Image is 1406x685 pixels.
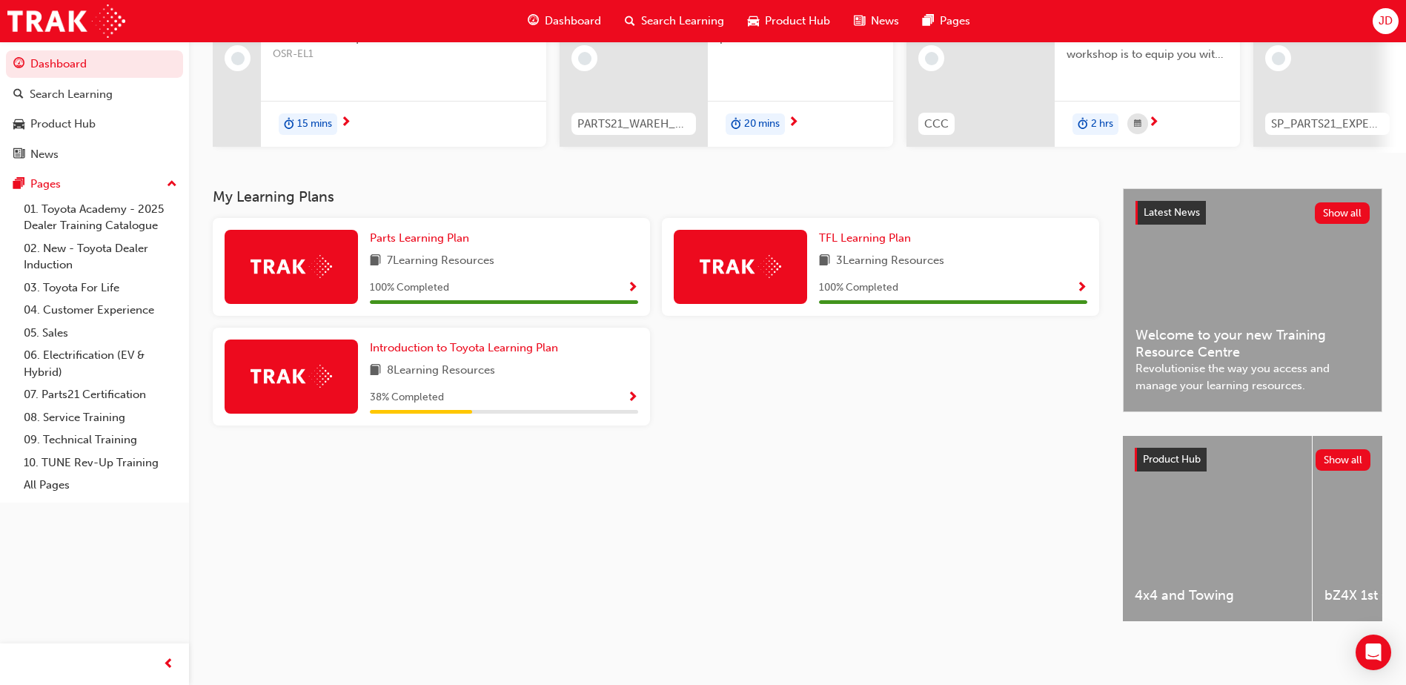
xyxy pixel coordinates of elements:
span: SP_PARTS21_EXPERTP1_1223_EL [1271,116,1384,133]
span: duration-icon [731,115,741,134]
span: guage-icon [528,12,539,30]
h3: My Learning Plans [213,188,1099,205]
span: JD [1379,13,1393,30]
span: news-icon [854,12,865,30]
a: pages-iconPages [911,6,982,36]
span: news-icon [13,148,24,162]
img: Trak [251,365,332,388]
span: book-icon [370,362,381,380]
span: 20 mins [744,116,780,133]
a: 01. Toyota Academy - 2025 Dealer Training Catalogue [18,198,183,237]
a: Product Hub [6,110,183,138]
a: Product HubShow all [1135,448,1370,471]
a: Dashboard [6,50,183,78]
a: 4x4 and Towing [1123,436,1312,621]
span: Parts Learning Plan [370,231,469,245]
span: Show Progress [627,282,638,295]
button: Show Progress [1076,279,1087,297]
img: Trak [251,255,332,278]
span: TFL Learning Plan [819,231,911,245]
a: 08. Service Training [18,406,183,429]
a: 10. TUNE Rev-Up Training [18,451,183,474]
button: Show Progress [627,388,638,407]
div: Open Intercom Messenger [1356,635,1391,670]
span: learningRecordVerb_NONE-icon [1272,52,1285,65]
span: duration-icon [1078,115,1088,134]
span: 100 % Completed [370,279,449,297]
a: Introduction to Toyota Learning Plan [370,340,564,357]
a: 04. Customer Experience [18,299,183,322]
span: next-icon [1148,116,1159,130]
a: 03. Toyota For Life [18,277,183,300]
a: TFL Learning Plan [819,230,917,247]
span: 38 % Completed [370,389,444,406]
span: Introduction to Toyota Learning Plan [370,341,558,354]
a: 07. Parts21 Certification [18,383,183,406]
div: News [30,146,59,163]
span: CCC [924,116,949,133]
span: duration-icon [284,115,294,134]
span: Dashboard [545,13,601,30]
span: 7 Learning Resources [387,252,494,271]
span: up-icon [167,175,177,194]
button: Pages [6,171,183,198]
span: pages-icon [923,12,934,30]
span: next-icon [788,116,799,130]
a: 06. Electrification (EV & Hybrid) [18,344,183,383]
span: 15 mins [297,116,332,133]
span: calendar-icon [1134,115,1141,133]
div: Product Hub [30,116,96,133]
a: search-iconSearch Learning [613,6,736,36]
a: car-iconProduct Hub [736,6,842,36]
span: pages-icon [13,178,24,191]
img: Trak [7,4,125,38]
span: News [871,13,899,30]
span: book-icon [819,252,830,271]
span: Revolutionise the way you access and manage your learning resources. [1135,360,1370,394]
span: Welcome to your new Training Resource Centre [1135,327,1370,360]
span: learningRecordVerb_NONE-icon [578,52,591,65]
span: Search Learning [641,13,724,30]
a: News [6,141,183,168]
span: next-icon [340,116,351,130]
a: news-iconNews [842,6,911,36]
a: 02. New - Toyota Dealer Induction [18,237,183,277]
span: guage-icon [13,58,24,71]
span: search-icon [625,12,635,30]
a: Search Learning [6,81,183,108]
span: Product Hub [1143,453,1201,466]
a: Latest NewsShow allWelcome to your new Training Resource CentreRevolutionise the way you access a... [1123,188,1382,412]
span: car-icon [748,12,759,30]
button: Show all [1315,202,1370,224]
a: All Pages [18,474,183,497]
img: Trak [700,255,781,278]
div: Search Learning [30,86,113,103]
a: 09. Technical Training [18,428,183,451]
span: book-icon [370,252,381,271]
span: 100 % Completed [819,279,898,297]
a: guage-iconDashboard [516,6,613,36]
span: learningRecordVerb_NONE-icon [231,52,245,65]
a: Latest NewsShow all [1135,201,1370,225]
span: Latest News [1144,206,1200,219]
span: car-icon [13,118,24,131]
span: learningRecordVerb_NONE-icon [925,52,938,65]
span: 8 Learning Resources [387,362,495,380]
span: Product Hub [765,13,830,30]
a: 05. Sales [18,322,183,345]
span: prev-icon [163,655,174,674]
span: search-icon [13,88,24,102]
button: Show Progress [627,279,638,297]
span: Pages [940,13,970,30]
span: PARTS21_WAREH_N1021_EL [577,116,690,133]
button: JD [1373,8,1399,34]
div: Pages [30,176,61,193]
span: Show Progress [1076,282,1087,295]
button: DashboardSearch LearningProduct HubNews [6,47,183,171]
span: OSR-EL1 [273,46,534,63]
a: Parts Learning Plan [370,230,475,247]
span: Show Progress [627,391,638,405]
span: 3 Learning Resources [836,252,944,271]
